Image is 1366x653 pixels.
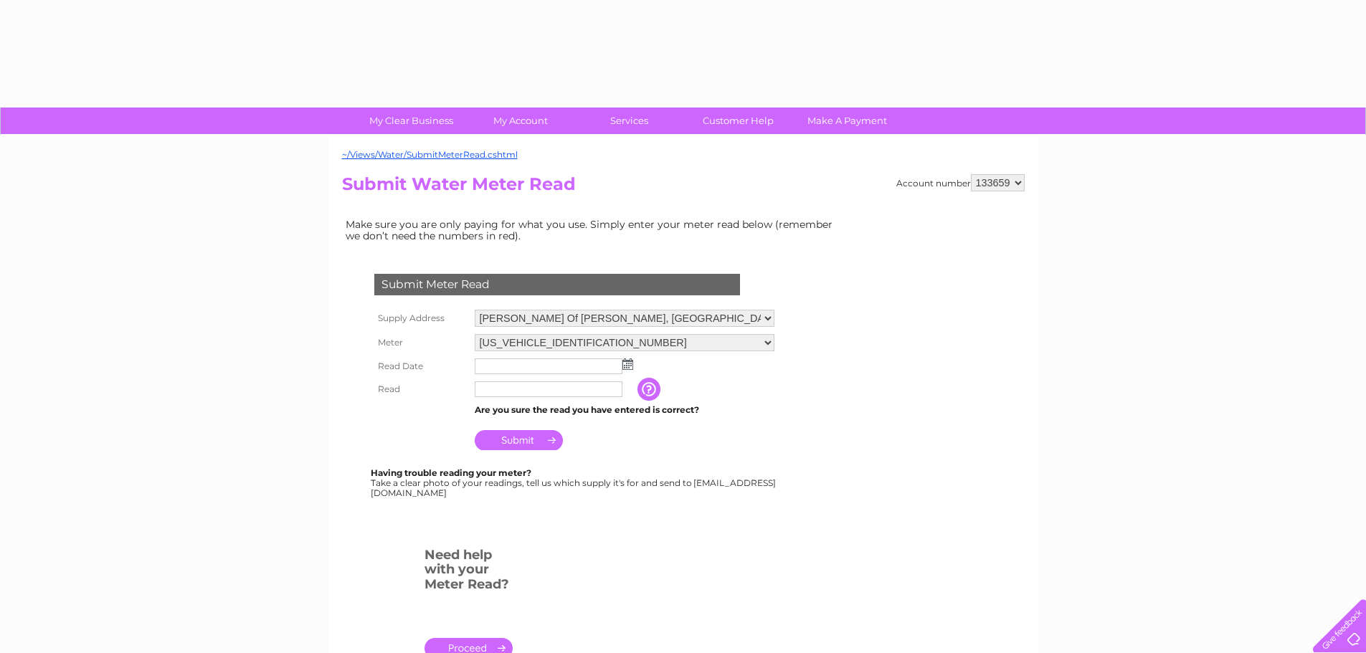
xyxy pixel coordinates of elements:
[352,108,470,134] a: My Clear Business
[374,274,740,295] div: Submit Meter Read
[371,468,778,497] div: Take a clear photo of your readings, tell us which supply it's for and send to [EMAIL_ADDRESS][DO...
[471,401,778,419] td: Are you sure the read you have entered is correct?
[461,108,579,134] a: My Account
[679,108,797,134] a: Customer Help
[475,430,563,450] input: Submit
[371,306,471,330] th: Supply Address
[637,378,663,401] input: Information
[342,174,1025,201] h2: Submit Water Meter Read
[424,545,513,599] h3: Need help with your Meter Read?
[371,330,471,355] th: Meter
[570,108,688,134] a: Services
[371,467,531,478] b: Having trouble reading your meter?
[788,108,906,134] a: Make A Payment
[622,358,633,370] img: ...
[371,378,471,401] th: Read
[342,149,518,160] a: ~/Views/Water/SubmitMeterRead.cshtml
[896,174,1025,191] div: Account number
[342,215,844,245] td: Make sure you are only paying for what you use. Simply enter your meter read below (remember we d...
[371,355,471,378] th: Read Date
